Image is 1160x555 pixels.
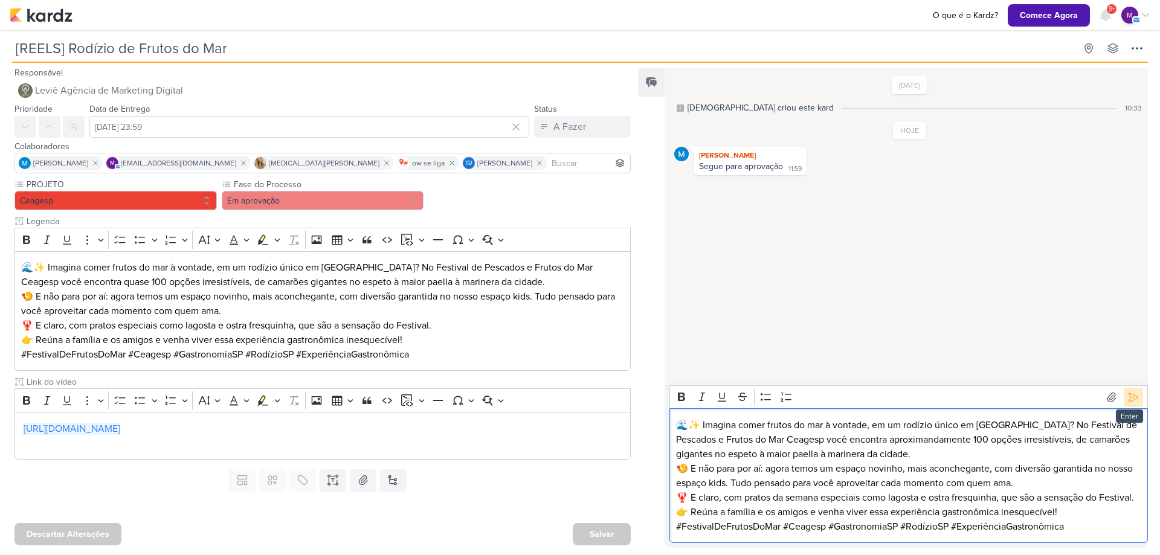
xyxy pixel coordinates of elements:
[549,156,628,170] input: Buscar
[19,157,31,169] img: MARIANA MIRANDA
[24,423,120,435] a: [URL][DOMAIN_NAME]
[25,178,217,191] label: PROJETO
[14,388,631,412] div: Editor toolbar
[465,161,472,167] p: Td
[106,157,118,169] div: mlegnaioli@gmail.com
[10,8,72,22] img: kardz.app
[534,104,557,114] label: Status
[676,418,1142,461] p: 🌊✨ Imagina comer frutos do mar à vontade, em um rodízio único em [GEOGRAPHIC_DATA]? No Festival d...
[14,80,631,101] button: Leviê Agência de Marketing Digital
[699,161,783,172] div: Segue para aprovação
[110,161,115,167] p: m
[669,385,1148,409] div: Editor toolbar
[254,157,266,169] img: Yasmin Yumi
[676,505,1142,519] p: 👉 Reúna a família e os amigos e venha viver essa experiência gastronômica inesquecível!
[14,140,631,153] div: Colaboradores
[1125,103,1142,114] div: 10:33
[669,408,1148,543] div: Editor editing area: main
[21,289,625,318] p: 🍤 E não para por aí: agora temos um espaço novinho, mais aconchegante, com diversão garantida no ...
[14,251,631,371] div: Editor editing area: main
[14,191,217,210] button: Ceagesp
[233,178,424,191] label: Fase do Processo
[788,164,802,174] div: 11:59
[398,157,410,169] img: ow se liga
[676,519,1142,534] p: #FestivalDeFrutosDoMar #Ceagesp #GastronomiaSP #RodízioSP #ExperiênciaGastronômica
[121,158,236,168] span: [EMAIL_ADDRESS][DOMAIN_NAME]
[1109,4,1115,14] span: 9+
[12,37,1075,59] input: Kard Sem Título
[463,157,475,169] div: Thais de carvalho
[412,158,445,168] span: ow se liga
[688,101,834,114] div: [DEMOGRAPHIC_DATA] criou este kard
[14,104,53,114] label: Prioridade
[24,376,631,388] input: Texto sem título
[33,158,88,168] span: [PERSON_NAME]
[14,68,63,78] label: Responsável
[676,490,1142,505] p: 🦞 E claro, com pratos da semana especiais como lagosta e ostra fresquinha, que são a sensação do ...
[21,318,625,333] p: 🦞 E claro, com pratos especiais como lagosta e ostra fresquinha, que são a sensação do Festival.
[35,83,183,98] span: Leviê Agência de Marketing Digital
[1127,10,1133,21] p: m
[696,149,804,161] div: [PERSON_NAME]
[676,461,1142,490] p: 🍤 E não para por aí: agora temos um espaço novinho, mais aconchegante, com diversão garantida no ...
[14,412,631,460] div: Editor editing area: main
[21,347,625,362] p: #FestivalDeFrutosDoMar #Ceagesp #GastronomiaSP #RodízioSP #ExperiênciaGastronômica
[928,9,1003,22] a: O que é o Kardz?
[534,116,631,138] button: A Fazer
[1121,7,1138,24] div: mlegnaioli@gmail.com
[674,147,689,161] img: MARIANA MIRANDA
[18,83,33,98] img: Leviê Agência de Marketing Digital
[269,158,379,168] span: [MEDICAL_DATA][PERSON_NAME]
[1116,409,1143,423] div: Enter
[89,116,529,138] input: Select a date
[222,191,424,210] button: Em aprovação
[14,228,631,251] div: Editor toolbar
[477,158,532,168] span: [PERSON_NAME]
[553,120,586,134] div: A Fazer
[21,333,625,347] p: 👉 Reúna a família e os amigos e venha viver essa experiência gastronômica inesquecível!
[24,215,631,228] input: Texto sem título
[1008,4,1090,27] button: Comece Agora
[89,104,150,114] label: Data de Entrega
[21,260,625,289] p: 🌊✨ Imagina comer frutos do mar à vontade, em um rodízio único em [GEOGRAPHIC_DATA]? No Festival d...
